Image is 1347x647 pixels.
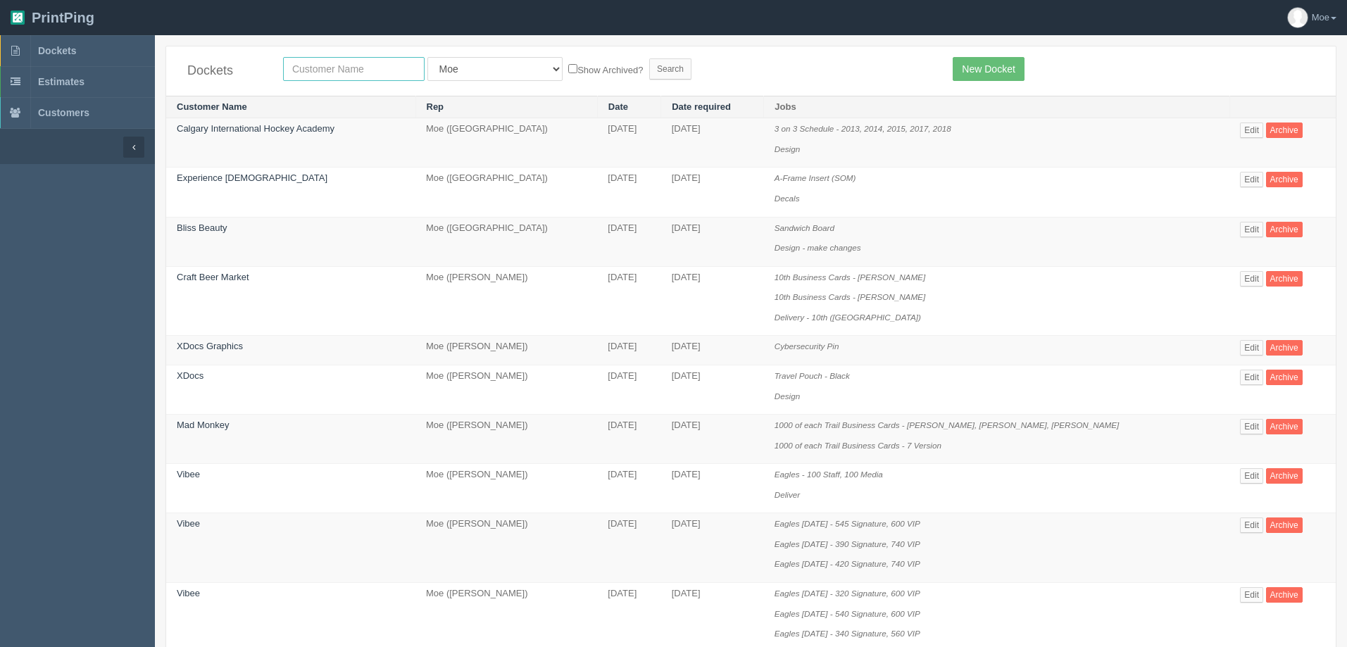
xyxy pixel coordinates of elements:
[177,222,227,233] a: Bliss Beauty
[672,101,731,112] a: Date required
[661,217,764,266] td: [DATE]
[1240,370,1263,385] a: Edit
[775,589,920,598] i: Eagles [DATE] - 320 Signature, 600 VIP
[775,470,883,479] i: Eagles - 100 Staff, 100 Media
[1266,271,1303,287] a: Archive
[597,365,660,414] td: [DATE]
[11,11,25,25] img: logo-3e63b451c926e2ac314895c53de4908e5d424f24456219fb08d385ab2e579770.png
[1240,123,1263,138] a: Edit
[661,365,764,414] td: [DATE]
[597,415,660,464] td: [DATE]
[775,629,920,638] i: Eagles [DATE] - 340 Signature, 560 VIP
[415,266,597,336] td: Moe ([PERSON_NAME])
[177,272,249,282] a: Craft Beer Market
[661,336,764,365] td: [DATE]
[775,272,925,282] i: 10th Business Cards - [PERSON_NAME]
[597,118,660,168] td: [DATE]
[775,341,839,351] i: Cybersecurity Pin
[775,371,850,380] i: Travel Pouch - Black
[775,490,800,499] i: Deliver
[775,609,920,618] i: Eagles [DATE] - 540 Signature, 600 VIP
[1266,517,1303,533] a: Archive
[597,336,660,365] td: [DATE]
[415,513,597,583] td: Moe ([PERSON_NAME])
[1266,587,1303,603] a: Archive
[597,464,660,513] td: [DATE]
[38,107,89,118] span: Customers
[775,391,800,401] i: Design
[775,223,834,232] i: Sandwich Board
[775,243,861,252] i: Design - make changes
[775,124,951,133] i: 3 on 3 Schedule - 2013, 2014, 2015, 2017, 2018
[1240,419,1263,434] a: Edit
[415,365,597,414] td: Moe ([PERSON_NAME])
[177,123,334,134] a: Calgary International Hockey Academy
[1266,340,1303,356] a: Archive
[597,168,660,217] td: [DATE]
[415,336,597,365] td: Moe ([PERSON_NAME])
[764,96,1229,118] th: Jobs
[415,415,597,464] td: Moe ([PERSON_NAME])
[1240,587,1263,603] a: Edit
[177,420,229,430] a: Mad Monkey
[177,341,243,351] a: XDocs Graphics
[1266,172,1303,187] a: Archive
[1288,8,1308,27] img: avatar_default-7531ab5dedf162e01f1e0bb0964e6a185e93c5c22dfe317fb01d7f8cd2b1632c.jpg
[775,441,941,450] i: 1000 of each Trail Business Cards - 7 Version
[597,266,660,336] td: [DATE]
[661,415,764,464] td: [DATE]
[415,464,597,513] td: Moe ([PERSON_NAME])
[597,217,660,266] td: [DATE]
[661,513,764,583] td: [DATE]
[38,76,84,87] span: Estimates
[187,64,262,78] h4: Dockets
[177,469,200,479] a: Vibee
[568,61,643,77] label: Show Archived?
[1240,468,1263,484] a: Edit
[1266,468,1303,484] a: Archive
[775,144,800,153] i: Design
[568,64,577,73] input: Show Archived?
[661,464,764,513] td: [DATE]
[38,45,76,56] span: Dockets
[1240,340,1263,356] a: Edit
[775,292,925,301] i: 10th Business Cards - [PERSON_NAME]
[775,519,920,528] i: Eagles [DATE] - 545 Signature, 600 VIP
[661,168,764,217] td: [DATE]
[953,57,1024,81] a: New Docket
[177,101,247,112] a: Customer Name
[775,173,856,182] i: A-Frame Insert (SOM)
[1240,172,1263,187] a: Edit
[177,370,203,381] a: XDocs
[1266,222,1303,237] a: Archive
[775,420,1120,429] i: 1000 of each Trail Business Cards - [PERSON_NAME], [PERSON_NAME], [PERSON_NAME]
[1266,419,1303,434] a: Archive
[427,101,444,112] a: Rep
[597,513,660,583] td: [DATE]
[1240,517,1263,533] a: Edit
[177,172,327,183] a: Experience [DEMOGRAPHIC_DATA]
[177,588,200,598] a: Vibee
[415,168,597,217] td: Moe ([GEOGRAPHIC_DATA])
[775,194,800,203] i: Decals
[1240,222,1263,237] a: Edit
[649,58,691,80] input: Search
[177,518,200,529] a: Vibee
[661,118,764,168] td: [DATE]
[415,217,597,266] td: Moe ([GEOGRAPHIC_DATA])
[415,118,597,168] td: Moe ([GEOGRAPHIC_DATA])
[775,559,920,568] i: Eagles [DATE] - 420 Signature, 740 VIP
[1266,370,1303,385] a: Archive
[283,57,425,81] input: Customer Name
[775,539,920,548] i: Eagles [DATE] - 390 Signature, 740 VIP
[1240,271,1263,287] a: Edit
[1266,123,1303,138] a: Archive
[661,266,764,336] td: [DATE]
[775,313,921,322] i: Delivery - 10th ([GEOGRAPHIC_DATA])
[608,101,628,112] a: Date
